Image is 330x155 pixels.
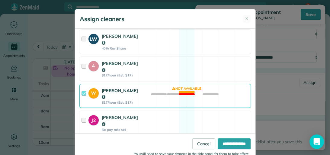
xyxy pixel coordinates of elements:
[88,115,99,124] strong: J2
[102,46,138,50] strong: 40% Rev Share
[245,16,248,22] span: ✕
[88,88,99,96] strong: W
[80,15,124,23] h5: Assign cleaners
[192,138,215,149] a: Cancel
[309,134,324,149] div: Open Intercom Messenger
[102,115,138,127] strong: [PERSON_NAME]
[102,73,138,77] strong: $17/hour (Est: $17)
[102,100,138,105] strong: $17/hour (Est: $17)
[102,128,138,132] strong: No pay rate set
[102,33,138,46] strong: [PERSON_NAME]
[102,60,138,73] strong: [PERSON_NAME]
[88,61,99,69] strong: A
[88,34,99,43] strong: LW
[102,88,138,100] strong: [PERSON_NAME]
